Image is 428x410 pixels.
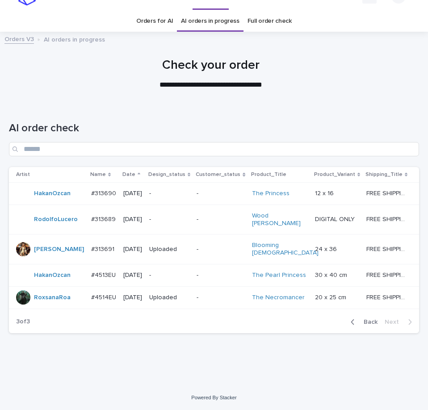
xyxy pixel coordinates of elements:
p: [DATE] [123,272,142,279]
a: HakanOzcan [34,272,71,279]
a: AI orders in progress [181,11,239,32]
p: Shipping_Title [365,170,403,180]
a: The Necromancer [252,294,305,301]
a: Orders V3 [4,33,34,44]
h1: AI order check [9,122,419,135]
a: RodolfoLucero [34,216,78,223]
a: Blooming [DEMOGRAPHIC_DATA] [252,242,319,257]
p: - [197,190,244,197]
p: #313691 [91,244,116,253]
p: Uploaded [149,294,189,301]
tr: RoxsanaRoa #4514EU#4514EU [DATE]Uploaded-The Necromancer 20 x 25 cm20 x 25 cm FREE SHIPPING - pre... [9,286,422,309]
p: DIGITAL ONLY [315,214,357,223]
p: [DATE] [123,216,142,223]
p: [DATE] [123,190,142,197]
a: The Pearl Princess [252,272,306,279]
p: - [149,272,189,279]
span: Next [385,319,404,325]
p: Product_Title [251,170,286,180]
tr: HakanOzcan #313690#313690 [DATE]--The Princess 12 x 1612 x 16 FREE SHIPPING - preview in 1-2 busi... [9,182,422,205]
p: Artist [16,170,30,180]
span: Back [358,319,378,325]
p: 20 x 25 cm [315,292,348,301]
p: 12 x 16 [315,188,336,197]
p: - [197,272,244,279]
p: - [197,216,244,223]
a: RoxsanaRoa [34,294,71,301]
p: Name [90,170,106,180]
p: Uploaded [149,246,189,253]
p: FREE SHIPPING - preview in 1-2 business days, after your approval delivery will take 5-10 b.d. [366,244,409,253]
p: FREE SHIPPING - preview in 1-2 business days, after your approval delivery will take 6-10 busines... [366,292,409,301]
p: Product_Variant [314,170,355,180]
p: Customer_status [196,170,240,180]
a: [PERSON_NAME] [34,246,84,253]
p: 24 x 36 [315,244,339,253]
p: #313690 [91,188,118,197]
a: The Princess [252,190,290,197]
p: #313689 [91,214,117,223]
p: FREE SHIPPING - preview in 1-2 business days, after your approval delivery will take 5-10 b.d. [366,188,409,197]
p: Date [122,170,135,180]
p: - [149,216,189,223]
button: Next [381,318,419,326]
a: Orders for AI [136,11,173,32]
a: Powered By Stacker [191,395,236,400]
p: [DATE] [123,246,142,253]
p: - [149,190,189,197]
p: #4514EU [91,292,118,301]
tr: RodolfoLucero #313689#313689 [DATE]--Wood [PERSON_NAME] DIGITAL ONLYDIGITAL ONLY FREE SHIPPING - ... [9,205,422,234]
p: 30 x 40 cm [315,270,349,279]
p: - [197,246,244,253]
p: #4513EU [91,270,117,279]
tr: [PERSON_NAME] #313691#313691 [DATE]Uploaded-Blooming [DEMOGRAPHIC_DATA] 24 x 3624 x 36 FREE SHIPP... [9,234,422,264]
p: 3 of 3 [9,311,37,333]
a: Full order check [248,11,292,32]
tr: HakanOzcan #4513EU#4513EU [DATE]--The Pearl Princess 30 x 40 cm30 x 40 cm FREE SHIPPING - preview... [9,264,422,286]
p: AI orders in progress [44,34,105,44]
p: [DATE] [123,294,142,301]
p: FREE SHIPPING - preview in 1-2 business days, after your approval delivery will take 5-10 busines... [366,270,409,279]
p: FREE SHIPPING - preview in 1-2 business days, after your approval delivery will take 5-10 b.d. [366,214,409,223]
a: Wood [PERSON_NAME] [252,212,308,227]
button: Back [344,318,381,326]
a: HakanOzcan [34,190,71,197]
input: Search [9,142,419,156]
p: Design_status [148,170,185,180]
p: - [197,294,244,301]
h1: Check your order [9,58,412,73]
